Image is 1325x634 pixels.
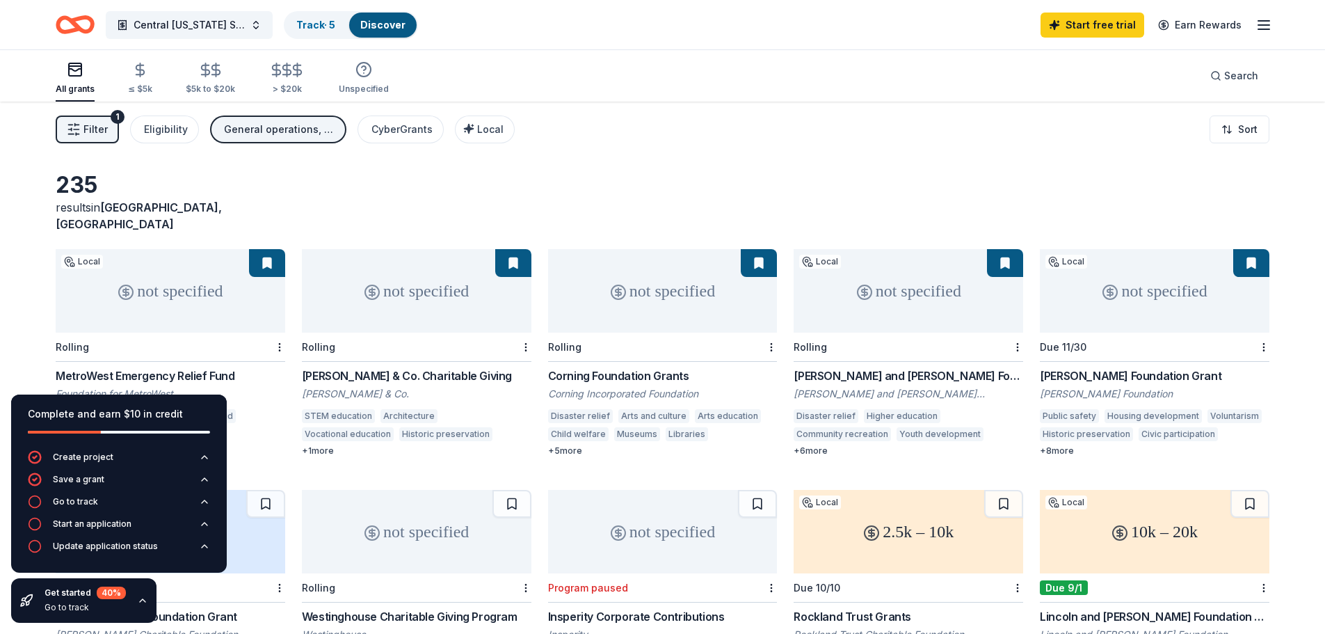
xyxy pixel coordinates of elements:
[128,56,152,102] button: ≤ $5k
[284,11,418,39] button: Track· 5Discover
[53,452,113,463] div: Create project
[56,56,95,102] button: All grants
[548,341,581,353] div: Rolling
[695,409,761,423] div: Arts education
[302,427,394,441] div: Vocational education
[548,367,778,384] div: Corning Foundation Grants
[302,409,375,423] div: STEM education
[28,450,210,473] button: Create project
[56,249,285,333] div: not specified
[339,56,389,102] button: Unspecified
[45,587,126,599] div: Get started
[296,19,335,31] a: Track· 5
[794,387,1023,401] div: [PERSON_NAME] and [PERSON_NAME] Foundation
[864,409,940,423] div: Higher education
[1040,608,1269,625] div: Lincoln and [PERSON_NAME] Foundation Grant
[1105,409,1202,423] div: Housing development
[1045,496,1087,509] div: Local
[477,123,504,135] span: Local
[302,249,531,457] a: not specifiedRolling[PERSON_NAME] & Co. Charitable Giving[PERSON_NAME] & Co.STEM educationArchite...
[794,249,1023,457] a: not specifiedLocalRolling[PERSON_NAME] and [PERSON_NAME] Foundation Grant[PERSON_NAME] and [PERSO...
[666,427,708,441] div: Libraries
[548,490,778,573] div: not specified
[186,84,235,95] div: $5k to $20k
[799,496,841,509] div: Local
[53,541,158,552] div: Update application status
[302,249,531,333] div: not specified
[399,427,492,441] div: Historic preservation
[794,341,827,353] div: Rolling
[339,84,389,95] div: Unspecified
[56,341,89,353] div: Rolling
[302,341,335,353] div: Rolling
[1040,490,1269,573] div: 10k – 20k
[548,409,613,423] div: Disaster relief
[302,490,531,573] div: not specified
[56,367,285,384] div: MetroWest Emergency Relief Fund
[1139,427,1218,441] div: Civic participation
[56,171,285,199] div: 235
[56,199,285,232] div: results
[614,427,660,441] div: Museums
[794,249,1023,333] div: not specified
[224,121,335,138] div: General operations, Projects & programming
[134,17,245,33] span: Central [US_STATE] Sparks Association
[1207,409,1262,423] div: Voluntarism
[144,121,188,138] div: Eligibility
[794,445,1023,457] div: + 6 more
[455,116,515,143] button: Local
[56,8,95,41] a: Home
[1045,255,1087,269] div: Local
[1210,116,1269,143] button: Sort
[548,427,609,441] div: Child welfare
[130,116,199,143] button: Eligibility
[97,587,126,599] div: 40 %
[111,110,125,124] div: 1
[56,200,222,231] span: [GEOGRAPHIC_DATA], [GEOGRAPHIC_DATA]
[83,121,108,138] span: Filter
[360,19,405,31] a: Discover
[1238,121,1258,138] span: Sort
[1040,367,1269,384] div: [PERSON_NAME] Foundation Grant
[302,582,335,594] div: Rolling
[53,518,131,530] div: Start an application
[53,496,98,507] div: Go to track
[380,409,437,423] div: Architecture
[268,56,305,102] button: > $20k
[268,84,305,95] div: > $20k
[28,473,210,495] button: Save a grant
[1040,249,1269,333] div: not specified
[548,249,778,457] a: not specifiedRollingCorning Foundation GrantsCorning Incorporated FoundationDisaster reliefArts a...
[186,56,235,102] button: $5k to $20k
[794,409,858,423] div: Disaster relief
[799,255,841,269] div: Local
[45,602,126,613] div: Go to track
[1040,427,1133,441] div: Historic preservation
[28,495,210,517] button: Go to track
[56,200,222,231] span: in
[56,249,285,445] a: not specifiedLocalRollingMetroWest Emergency Relief FundFoundation for MetroWestDisaster reliefBa...
[302,608,531,625] div: Westinghouse Charitable Giving Program
[61,255,103,269] div: Local
[1040,249,1269,457] a: not specifiedLocalDue 11/30[PERSON_NAME] Foundation Grant[PERSON_NAME] FoundationPublic safetyHou...
[56,116,119,143] button: Filter1
[548,582,628,594] div: Program paused
[210,116,346,143] button: General operations, Projects & programming
[28,406,210,422] div: Complete and earn $10 in credit
[302,445,531,457] div: + 1 more
[106,11,273,39] button: Central [US_STATE] Sparks Association
[371,121,433,138] div: CyberGrants
[28,517,210,539] button: Start an application
[1199,62,1269,90] button: Search
[1150,13,1250,38] a: Earn Rewards
[56,84,95,95] div: All grants
[302,387,531,401] div: [PERSON_NAME] & Co.
[794,490,1023,573] div: 2.5k – 10k
[1224,68,1258,84] span: Search
[897,427,983,441] div: Youth development
[358,116,444,143] button: CyberGrants
[548,608,778,625] div: Insperity Corporate Contributions
[548,387,778,401] div: Corning Incorporated Foundation
[794,427,891,441] div: Community recreation
[1040,409,1099,423] div: Public safety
